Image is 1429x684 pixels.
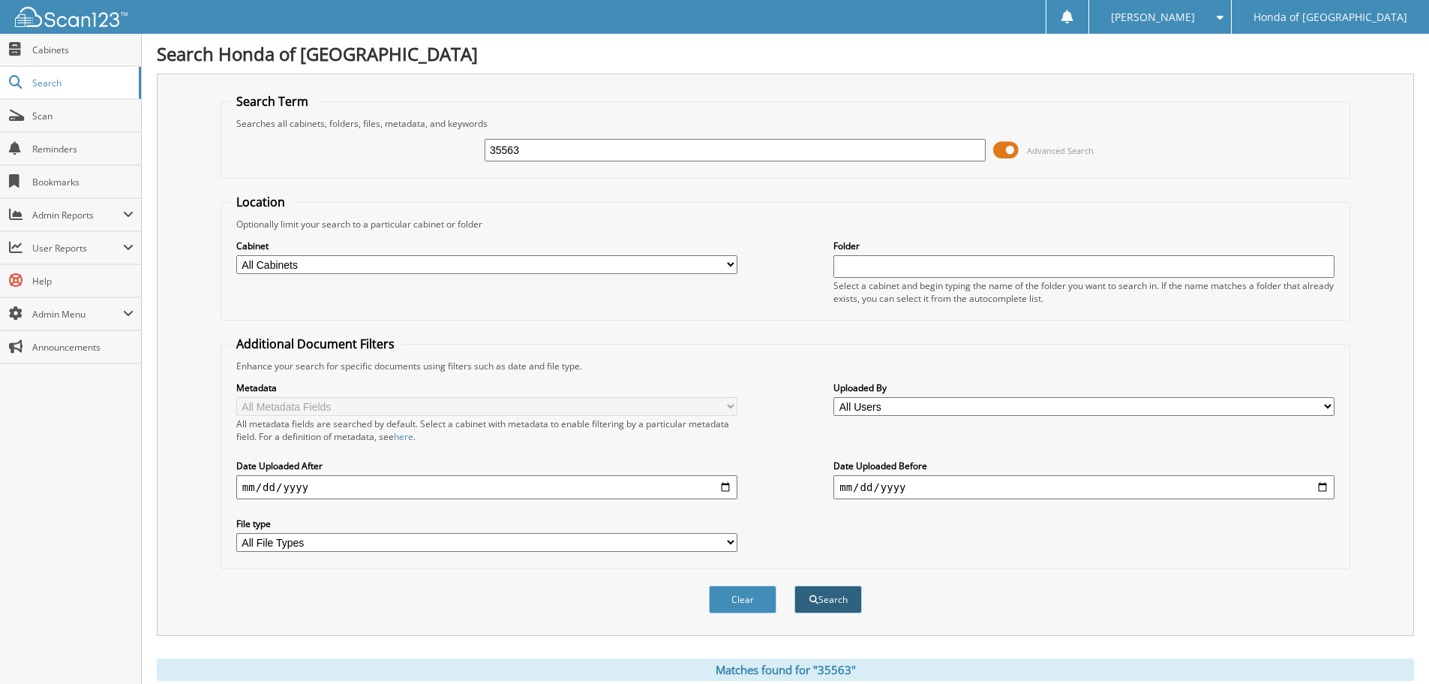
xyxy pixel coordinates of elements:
[32,308,123,321] span: Admin Menu
[1027,145,1094,156] span: Advanced Search
[794,586,862,613] button: Search
[157,658,1414,681] div: Matches found for "35563"
[833,240,1334,252] label: Folder
[229,218,1342,231] div: Optionally limit your search to a particular cabinet or folder
[229,336,402,352] legend: Additional Document Filters
[32,341,134,354] span: Announcements
[833,381,1334,394] label: Uploaded By
[32,242,123,255] span: User Reports
[1354,612,1429,684] iframe: Chat Widget
[32,44,134,56] span: Cabinets
[157,41,1414,66] h1: Search Honda of [GEOGRAPHIC_DATA]
[229,194,293,210] legend: Location
[236,417,737,443] div: All metadata fields are searched by default. Select a cabinet with metadata to enable filtering b...
[236,460,737,472] label: Date Uploaded After
[229,117,1342,130] div: Searches all cabinets, folders, files, metadata, and keywords
[32,143,134,155] span: Reminders
[236,517,737,530] label: File type
[833,475,1334,499] input: end
[833,279,1334,305] div: Select a cabinet and begin typing the name of the folder you want to search in. If the name match...
[229,360,1342,372] div: Enhance your search for specific documents using filters such as date and file type.
[236,381,737,394] label: Metadata
[15,7,128,27] img: scan123-logo-white.svg
[236,240,737,252] label: Cabinet
[236,475,737,499] input: start
[1111,13,1195,22] span: [PERSON_NAME]
[32,176,134,188] span: Bookmarks
[32,77,131,89] span: Search
[833,460,1334,472] label: Date Uploaded Before
[32,110,134,122] span: Scan
[709,586,776,613] button: Clear
[32,275,134,288] span: Help
[394,430,413,443] a: here
[32,209,123,221] span: Admin Reports
[1253,13,1407,22] span: Honda of [GEOGRAPHIC_DATA]
[229,93,316,110] legend: Search Term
